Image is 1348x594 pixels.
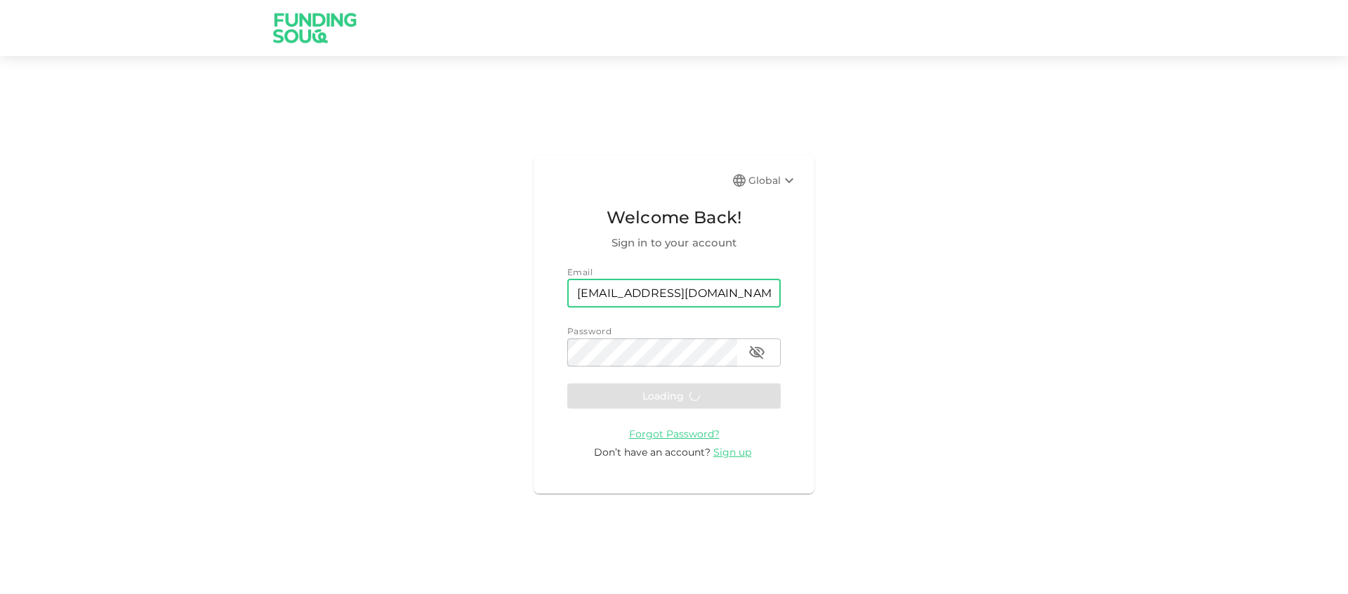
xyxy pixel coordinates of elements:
a: Forgot Password? [629,427,720,440]
div: Global [748,172,798,189]
span: Forgot Password? [629,428,720,440]
span: Email [567,267,593,277]
span: Sign in to your account [567,235,781,251]
span: Welcome Back! [567,204,781,231]
input: password [567,338,737,367]
span: Don’t have an account? [594,446,711,458]
span: Password [567,326,612,336]
input: email [567,279,781,308]
span: Sign up [713,446,751,458]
